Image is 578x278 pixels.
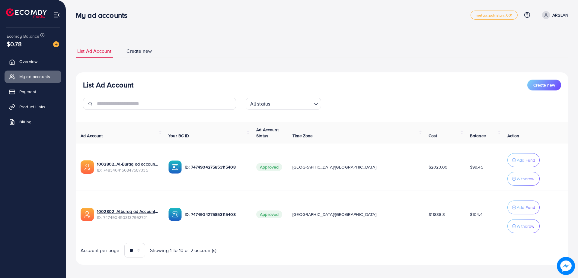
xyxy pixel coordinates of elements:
span: [GEOGRAPHIC_DATA]/[GEOGRAPHIC_DATA] [292,164,376,170]
a: Billing [5,116,61,128]
img: logo [6,8,47,18]
span: Showing 1 To 10 of 2 account(s) [150,247,217,254]
input: Search for option [272,98,311,108]
span: Your BC ID [168,133,189,139]
a: Payment [5,86,61,98]
span: Create new [533,82,555,88]
span: $99.45 [470,164,483,170]
img: ic-ads-acc.e4c84228.svg [81,160,94,174]
span: My ad accounts [19,74,50,80]
img: ic-ads-acc.e4c84228.svg [81,208,94,221]
span: Action [507,133,519,139]
a: 1002802_Alburaq ad Account 1_1740386843243 [97,208,159,214]
div: <span class='underline'>1002802_Al-Buraq ad account 02_1742380041767</span></br>7483464156847587335 [97,161,159,173]
div: Search for option [246,98,321,110]
p: Add Fund [517,156,535,164]
span: Billing [19,119,31,125]
img: ic-ba-acc.ded83a64.svg [168,208,182,221]
span: Ad Account [81,133,103,139]
a: Overview [5,55,61,68]
img: menu [53,11,60,18]
span: All status [249,100,272,108]
button: Create new [527,80,561,90]
span: Approved [256,210,282,218]
p: ID: 7474904275853115408 [185,211,247,218]
span: ID: 7474904503137992721 [97,214,159,220]
span: Ecomdy Balance [7,33,39,39]
span: metap_pakistan_001 [476,13,513,17]
a: My ad accounts [5,71,61,83]
h3: My ad accounts [76,11,132,20]
a: metap_pakistan_001 [471,11,518,20]
h3: List Ad Account [83,81,133,89]
img: ic-ba-acc.ded83a64.svg [168,160,182,174]
span: Account per page [81,247,120,254]
span: ID: 7483464156847587335 [97,167,159,173]
span: Balance [470,133,486,139]
span: Payment [19,89,36,95]
img: image [557,257,574,274]
p: ID: 7474904275853115408 [185,163,247,171]
span: Approved [256,163,282,171]
span: $0.78 [7,39,22,48]
span: Cost [429,133,437,139]
p: Withdraw [517,223,534,230]
a: Product Links [5,101,61,113]
span: Time Zone [292,133,313,139]
img: image [53,41,59,47]
span: Product Links [19,104,45,110]
button: Withdraw [507,172,540,186]
p: ARSLAN [552,11,568,19]
span: Overview [19,58,37,65]
span: $104.4 [470,211,483,217]
div: <span class='underline'>1002802_Alburaq ad Account 1_1740386843243</span></br>7474904503137992721 [97,208,159,221]
span: $2023.09 [429,164,447,170]
button: Add Fund [507,201,540,214]
p: Withdraw [517,175,534,182]
span: List Ad Account [77,48,111,55]
span: $11838.3 [429,211,445,217]
span: Create new [126,48,152,55]
a: 1002802_Al-Buraq ad account 02_1742380041767 [97,161,159,167]
button: Add Fund [507,153,540,167]
p: Add Fund [517,204,535,211]
span: [GEOGRAPHIC_DATA]/[GEOGRAPHIC_DATA] [292,211,376,217]
a: ARSLAN [540,11,568,19]
span: Ad Account Status [256,127,279,139]
button: Withdraw [507,219,540,233]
